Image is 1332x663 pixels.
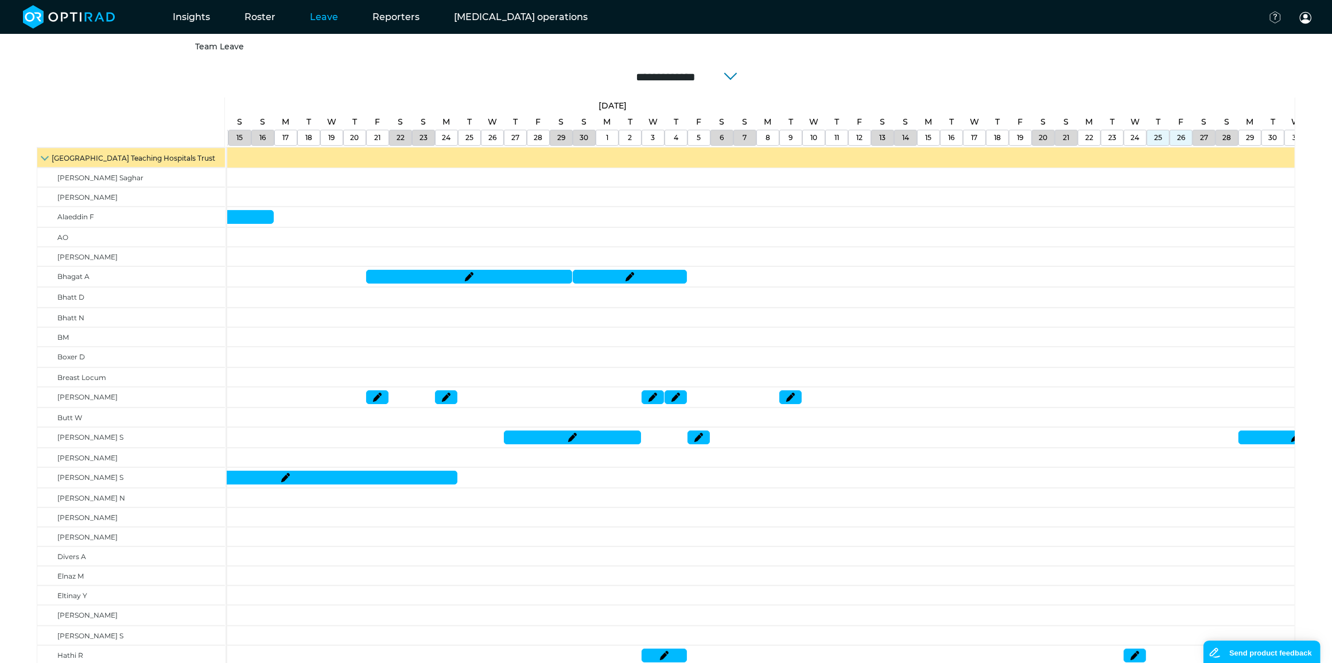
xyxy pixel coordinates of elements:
[1082,130,1096,145] a: December 22, 2025
[57,193,118,201] span: [PERSON_NAME]
[1177,133,1185,142] span: 26
[967,114,982,130] a: December 17, 2025
[371,130,383,145] a: November 21, 2025
[304,114,314,130] a: November 18, 2025
[531,130,545,145] a: November 28, 2025
[57,631,123,640] span: [PERSON_NAME] S
[625,114,635,130] a: December 2, 2025
[440,114,453,130] a: November 24, 2025
[806,114,821,130] a: December 10, 2025
[57,212,94,221] span: Alaeddin F
[853,130,865,145] a: December 12, 2025
[57,253,118,261] span: [PERSON_NAME]
[1082,114,1096,130] a: December 22, 2025
[1198,114,1209,130] a: December 27, 2025
[786,130,795,145] a: December 9, 2025
[945,130,957,145] a: December 16, 2025
[1061,114,1071,130] a: December 21, 2025
[57,533,118,541] span: [PERSON_NAME]
[1197,130,1211,145] a: December 27, 2025
[439,130,453,145] a: November 24, 2025
[646,114,661,130] a: December 3, 2025
[57,611,118,619] span: [PERSON_NAME]
[57,494,125,502] span: [PERSON_NAME] N
[1290,130,1302,145] a: December 31, 2025
[625,130,635,145] a: December 2, 2025
[57,393,118,401] span: [PERSON_NAME]
[968,130,980,145] a: December 17, 2025
[554,130,568,145] a: November 29, 2025
[279,130,292,145] a: November 17, 2025
[195,41,244,52] a: Team Leave
[763,130,773,145] a: December 8, 2025
[52,154,215,162] span: [GEOGRAPHIC_DATA] Teaching Hospitals Trust
[578,114,589,130] a: November 30, 2025
[508,130,522,145] a: November 27, 2025
[899,130,912,145] a: December 14, 2025
[486,130,499,145] a: November 26, 2025
[596,98,630,114] a: December 1, 2025
[533,114,543,130] a: November 28, 2025
[325,130,337,145] a: November 19, 2025
[1014,130,1026,145] a: December 19, 2025
[57,173,143,182] span: [PERSON_NAME] Saghar
[349,114,360,130] a: November 20, 2025
[1105,130,1119,145] a: December 23, 2025
[991,130,1004,145] a: December 18, 2025
[394,130,407,145] a: November 22, 2025
[786,114,796,130] a: December 9, 2025
[946,114,957,130] a: December 16, 2025
[234,130,246,145] a: November 15, 2025
[1151,130,1165,145] a: December 25, 2025
[694,130,704,145] a: December 5, 2025
[1015,114,1026,130] a: December 19, 2025
[372,114,383,130] a: November 21, 2025
[57,233,68,242] span: AO
[257,114,268,130] a: November 16, 2025
[577,130,591,145] a: November 30, 2025
[922,114,935,130] a: December 15, 2025
[57,272,90,281] span: Bhagat A
[234,114,245,130] a: November 15, 2025
[716,114,727,130] a: December 6, 2025
[57,651,83,660] span: Hathi R
[418,114,429,130] a: November 23, 2025
[600,114,613,130] a: December 1, 2025
[992,114,1003,130] a: December 18, 2025
[717,130,727,145] a: December 6, 2025
[57,552,86,561] span: Divers A
[671,130,681,145] a: December 4, 2025
[347,130,362,145] a: November 20, 2025
[648,130,658,145] a: December 3, 2025
[395,114,406,130] a: November 22, 2025
[279,114,292,130] a: November 17, 2025
[57,453,118,462] span: [PERSON_NAME]
[57,413,82,422] span: Butt W
[1060,130,1072,145] a: December 21, 2025
[510,114,521,130] a: November 27, 2025
[876,130,888,145] a: December 13, 2025
[807,130,820,145] a: December 10, 2025
[832,114,842,130] a: December 11, 2025
[1154,133,1162,142] span: 25
[693,114,704,130] a: December 5, 2025
[257,130,269,145] a: November 16, 2025
[556,114,566,130] a: November 29, 2025
[1128,130,1142,145] a: December 24, 2025
[1038,114,1048,130] a: December 20, 2025
[1243,114,1256,130] a: December 29, 2025
[761,114,774,130] a: December 8, 2025
[1220,130,1234,145] a: December 28, 2025
[739,114,750,130] a: December 7, 2025
[57,572,84,580] span: Elnaz M
[1288,114,1303,130] a: December 31, 2025
[1036,130,1050,145] a: December 20, 2025
[671,114,681,130] a: December 4, 2025
[464,114,475,130] a: November 25, 2025
[417,130,430,145] a: November 23, 2025
[57,352,85,361] span: Boxer D
[57,513,118,522] span: [PERSON_NAME]
[1268,114,1278,130] a: December 30, 2025
[1128,114,1143,130] a: December 24, 2025
[57,293,84,301] span: Bhatt D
